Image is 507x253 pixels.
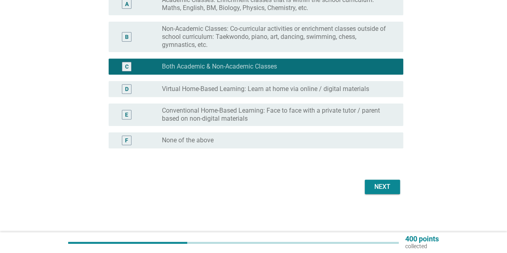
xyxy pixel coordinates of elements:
p: collected [405,243,439,250]
label: Both Academic & Non-Academic Classes [162,63,277,71]
div: C [125,63,129,71]
label: Virtual Home-Based Learning: Learn at home via online / digital materials [162,85,369,93]
label: None of the above [162,136,214,144]
div: D [125,85,129,93]
button: Next [365,180,400,194]
p: 400 points [405,235,439,243]
div: Next [371,182,394,192]
label: Conventional Home-Based Learning: Face to face with a private tutor / parent based on non-digital... [162,107,390,123]
label: Non-Academic Classes: Co-curricular activities or enrichment classes outside of school curriculum... [162,25,390,49]
div: B [125,33,129,41]
div: F [125,136,128,145]
div: E [125,111,128,119]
